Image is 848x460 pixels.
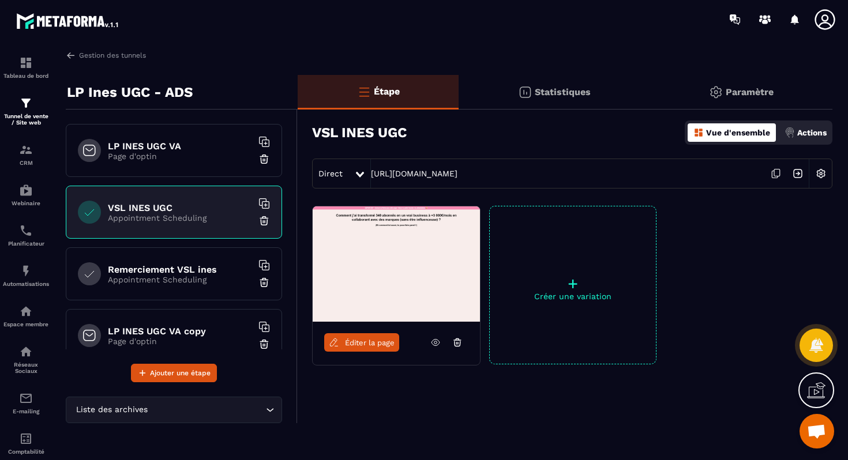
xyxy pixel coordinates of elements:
a: emailemailE-mailing [3,383,49,423]
div: Search for option [66,397,282,423]
p: Tunnel de vente / Site web [3,113,49,126]
img: email [19,391,33,405]
h3: VSL INES UGC [312,125,407,141]
a: Gestion des tunnels [66,50,146,61]
p: Créer une variation [490,292,656,301]
a: Éditer la page [324,333,399,352]
img: actions.d6e523a2.png [785,127,795,138]
img: trash [258,277,270,288]
p: Planificateur [3,240,49,247]
img: accountant [19,432,33,446]
p: CRM [3,160,49,166]
a: automationsautomationsWebinaire [3,175,49,215]
p: LP Ines UGC - ADS [67,81,193,104]
span: Ajouter une étape [150,367,211,379]
p: Espace membre [3,321,49,327]
a: social-networksocial-networkRéseaux Sociaux [3,336,49,383]
p: Réseaux Sociaux [3,361,49,374]
span: Éditer la page [345,338,395,347]
p: Étape [374,86,400,97]
a: automationsautomationsAutomatisations [3,255,49,296]
img: bars-o.4a397970.svg [357,85,371,99]
img: setting-w.858f3a88.svg [810,163,832,184]
img: formation [19,96,33,110]
h6: VSL INES UGC [108,202,252,213]
img: logo [16,10,120,31]
p: Comptabilité [3,448,49,455]
img: social-network [19,345,33,359]
img: arrow [66,50,76,61]
p: Page d'optin [108,337,252,346]
a: formationformationTableau de bord [3,47,49,88]
p: Appointment Scheduling [108,213,252,223]
img: formation [19,143,33,157]
p: Tableau de bord [3,73,49,79]
p: Appointment Scheduling [108,275,252,284]
p: E-mailing [3,408,49,414]
img: scheduler [19,224,33,237]
img: setting-gr.5f69749f.svg [709,85,723,99]
button: Ajouter une étape [131,364,217,382]
span: Liste des archives [73,404,150,416]
p: Statistiques [535,86,591,97]
a: Ouvrir le chat [800,414,834,448]
p: Vue d'ensemble [706,128,770,137]
a: schedulerschedulerPlanificateur [3,215,49,255]
img: image [313,206,480,322]
span: Direct [318,169,343,178]
a: [URL][DOMAIN_NAME] [371,169,457,178]
input: Search for option [150,404,263,416]
h6: LP INES UGC VA [108,141,252,152]
a: formationformationTunnel de vente / Site web [3,88,49,134]
img: formation [19,56,33,70]
img: dashboard-orange.40269519.svg [693,127,704,138]
p: Actions [797,128,827,137]
a: automationsautomationsEspace membre [3,296,49,336]
h6: LP INES UGC VA copy [108,326,252,337]
p: + [490,276,656,292]
h6: Remerciement VSL ines [108,264,252,275]
img: stats.20deebd0.svg [518,85,532,99]
p: Paramètre [726,86,774,97]
img: automations [19,304,33,318]
a: formationformationCRM [3,134,49,175]
img: automations [19,183,33,197]
p: Automatisations [3,281,49,287]
img: trash [258,338,270,350]
img: automations [19,264,33,278]
p: Page d'optin [108,152,252,161]
img: arrow-next.bcc2205e.svg [787,163,809,184]
img: trash [258,153,270,165]
img: trash [258,215,270,227]
p: Webinaire [3,200,49,206]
